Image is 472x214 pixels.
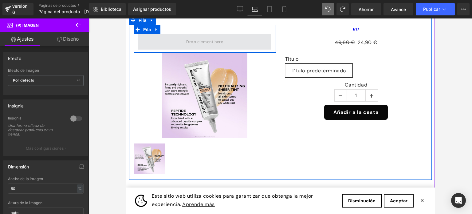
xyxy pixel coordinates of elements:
button: permitir cookies [258,176,288,189]
a: Computadora portátil [247,3,262,15]
font: ✕ [294,180,298,185]
font: Más configuraciones [26,146,64,151]
a: “” [226,10,234,17]
font: Diseño [63,36,79,42]
font: Ancho de la imagen [8,176,43,181]
button: Descartar el mensaje de cookies [292,180,300,184]
font: Fila [17,9,25,14]
font: Páginas de productos [38,3,76,8]
font: versión 6 [12,3,27,15]
button: Publicar [416,3,455,15]
a: “” [8,125,41,158]
img: “” [8,125,39,156]
font: Asignar productos [133,6,171,12]
font: Página del producto - [DATE][PERSON_NAME] 16:34:25 [38,9,152,14]
button: Más [457,3,470,15]
font: (P) Imagen [16,23,39,28]
font: Título predeterminado [166,49,220,55]
a: Páginas de productos [38,3,109,8]
a: Móvil [277,3,292,15]
font: Disminución [222,180,250,185]
a: Aprende más [55,181,90,191]
font: Biblioteca [101,6,121,12]
font: 49,80 € [209,21,229,27]
button: Deshacer [322,3,334,15]
div: Abrir Intercom Messenger [451,193,466,208]
a: Tableta [262,3,277,15]
img: logo [9,176,21,188]
font: Ajustes [17,36,33,42]
font: Aceptar [264,180,281,185]
font: Por defecto [13,78,34,83]
font: Ahorrar [359,7,374,12]
button: Rehacer [336,3,349,15]
font: Una forma eficaz de destacar productos en tu tienda. [8,123,53,136]
font: Publicar [423,6,440,12]
font: Cantidad [219,63,241,70]
font: Altura de la imagen [8,200,42,205]
button: Más configuraciones [4,141,88,155]
input: auto [8,184,84,194]
img: “” [36,34,122,120]
font: Título [159,37,173,44]
font: Insignia [8,103,24,108]
font: Este sitio web utiliza cookies para garantizar que obtenga la mejor experiencia. [26,174,187,189]
font: 24,90 € [232,21,251,27]
font: % [78,186,82,191]
a: Avance [383,3,413,15]
font: Insignia [8,116,22,120]
button: denegar cookies [216,176,256,189]
font: Efecto [8,56,21,61]
a: Nueva Biblioteca [89,3,126,15]
a: Expandir / Contraer [26,6,34,16]
a: Diseño [46,32,90,46]
a: De oficina [233,3,247,15]
font: Efecto de imagen [8,68,39,73]
button: Añadir a la cesta [198,86,262,101]
a: versión 6 [2,3,33,15]
font: Dimensión [8,164,29,169]
font: Aprende más [56,183,89,189]
font: Avance [391,7,406,12]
